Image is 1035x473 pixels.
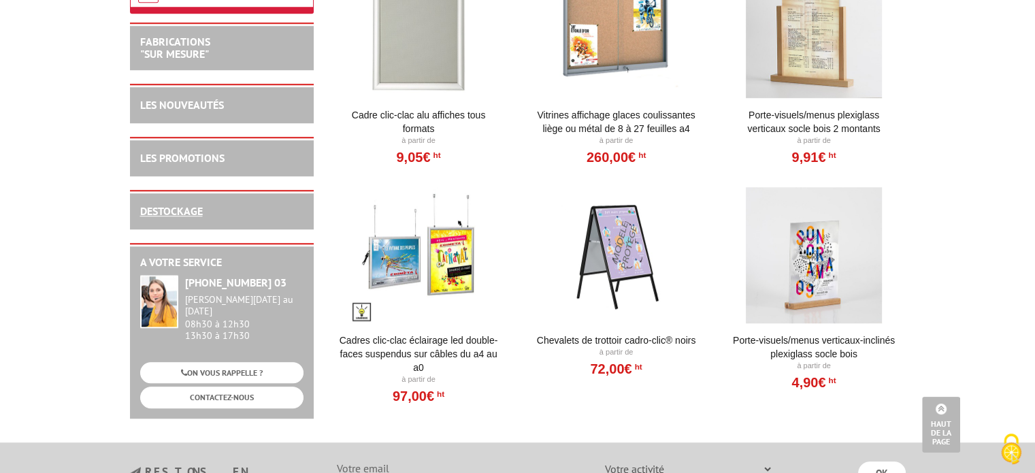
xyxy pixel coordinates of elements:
sup: HT [636,150,646,160]
h2: A votre service [140,257,303,269]
a: Porte-Visuels/Menus Plexiglass Verticaux Socle Bois 2 Montants [730,108,898,135]
p: À partir de [532,347,700,358]
sup: HT [825,376,836,385]
sup: HT [430,150,440,160]
a: ON VOUS RAPPELLE ? [140,362,303,383]
a: 9,91€HT [791,153,836,161]
p: À partir de [730,135,898,146]
sup: HT [825,150,836,160]
a: LES NOUVEAUTÉS [140,98,224,112]
div: [PERSON_NAME][DATE] au [DATE] [185,294,303,317]
a: FABRICATIONS"Sur Mesure" [140,35,210,61]
a: Haut de la page [922,397,960,453]
a: Vitrines affichage glaces coulissantes liège ou métal de 8 à 27 feuilles A4 [532,108,700,135]
div: 08h30 à 12h30 13h30 à 17h30 [185,294,303,341]
a: Porte-Visuels/Menus verticaux-inclinés plexiglass socle bois [730,333,898,361]
a: 97,00€HT [393,392,444,400]
p: À partir de [730,361,898,372]
img: Cookies (fenêtre modale) [994,432,1028,466]
a: 4,90€HT [791,378,836,387]
a: 9,05€HT [396,153,440,161]
p: À partir de [335,374,503,385]
a: Chevalets de trottoir Cadro-Clic® Noirs [532,333,700,347]
button: Cookies (fenêtre modale) [987,427,1035,473]
a: CONTACTEZ-NOUS [140,387,303,408]
p: À partir de [532,135,700,146]
strong: [PHONE_NUMBER] 03 [185,276,286,289]
a: 72,00€HT [590,365,642,373]
a: DESTOCKAGE [140,204,203,218]
img: widget-service.jpg [140,275,178,328]
a: 260,00€HT [587,153,646,161]
sup: HT [434,389,444,399]
a: LES PROMOTIONS [140,151,225,165]
p: À partir de [335,135,503,146]
sup: HT [632,362,642,372]
a: Cadre Clic-Clac Alu affiches tous formats [335,108,503,135]
a: Cadres clic-clac éclairage LED double-faces suspendus sur câbles du A4 au A0 [335,333,503,374]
